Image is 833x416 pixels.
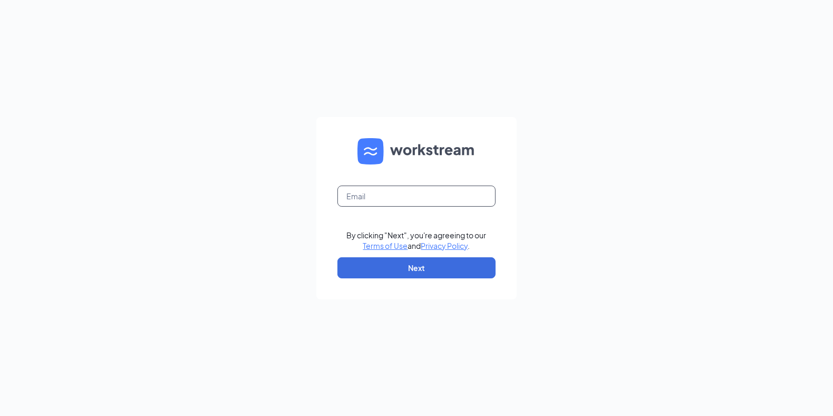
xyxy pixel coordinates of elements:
input: Email [337,186,496,207]
a: Privacy Policy [421,241,468,250]
div: By clicking "Next", you're agreeing to our and . [347,230,487,251]
button: Next [337,257,496,278]
a: Terms of Use [363,241,408,250]
img: WS logo and Workstream text [357,138,476,165]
